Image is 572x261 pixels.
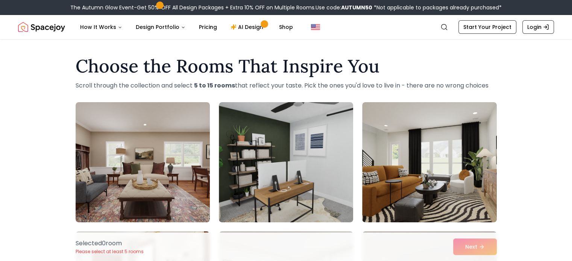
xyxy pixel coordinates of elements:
button: Design Portfolio [130,20,191,35]
img: Room room-3 [362,102,496,222]
img: Room room-1 [76,102,210,222]
a: Spacejoy [18,20,65,35]
img: Room room-2 [219,102,353,222]
a: Shop [273,20,299,35]
h1: Choose the Rooms That Inspire You [76,57,497,75]
p: Scroll through the collection and select that reflect your taste. Pick the ones you'd love to liv... [76,81,497,90]
a: Pricing [193,20,223,35]
img: Spacejoy Logo [18,20,65,35]
div: The Autumn Glow Event-Get 50% OFF All Design Packages + Extra 10% OFF on Multiple Rooms. [70,4,502,11]
b: AUTUMN50 [341,4,372,11]
a: Start Your Project [458,20,516,34]
a: Login [522,20,554,34]
span: Use code: [316,4,372,11]
nav: Main [74,20,299,35]
p: Selected 0 room [76,239,144,248]
img: United States [311,23,320,32]
button: How It Works [74,20,128,35]
a: AI Design [225,20,272,35]
p: Please select at least 5 rooms [76,249,144,255]
span: *Not applicable to packages already purchased* [372,4,502,11]
strong: 5 to 15 rooms [194,81,235,90]
nav: Global [18,15,554,39]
